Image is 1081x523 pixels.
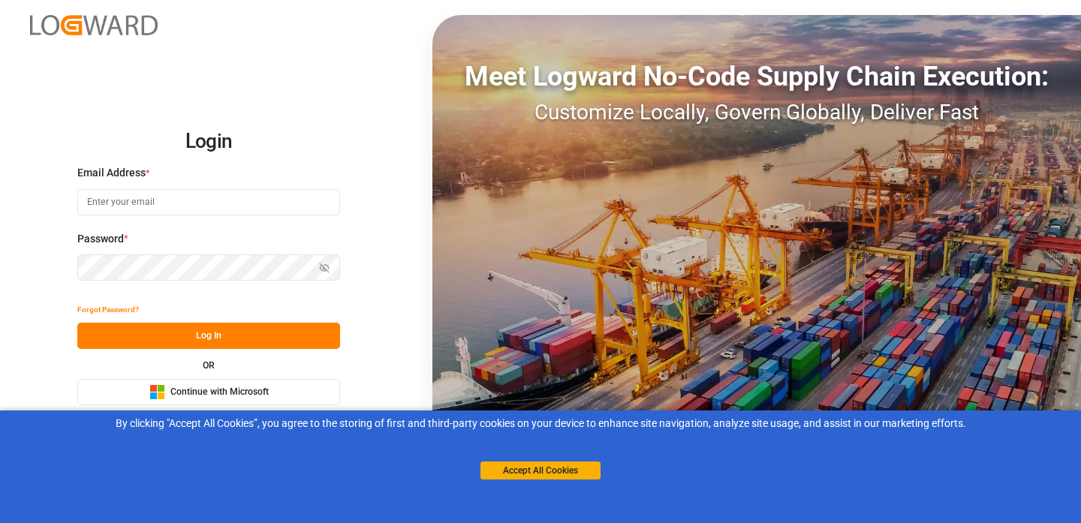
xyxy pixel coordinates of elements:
[432,56,1081,97] div: Meet Logward No-Code Supply Chain Execution:
[480,461,601,479] button: Accept All Cookies
[77,231,124,247] span: Password
[77,323,340,349] button: Log In
[77,296,139,323] button: Forgot Password?
[30,15,158,35] img: Logward_new_orange.png
[432,97,1081,128] div: Customize Locally, Govern Globally, Deliver Fast
[77,379,340,405] button: Continue with Microsoft
[170,386,269,399] span: Continue with Microsoft
[77,189,340,215] input: Enter your email
[203,361,215,370] small: OR
[77,165,146,181] span: Email Address
[77,118,340,166] h2: Login
[11,416,1070,431] div: By clicking "Accept All Cookies”, you agree to the storing of first and third-party cookies on yo...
